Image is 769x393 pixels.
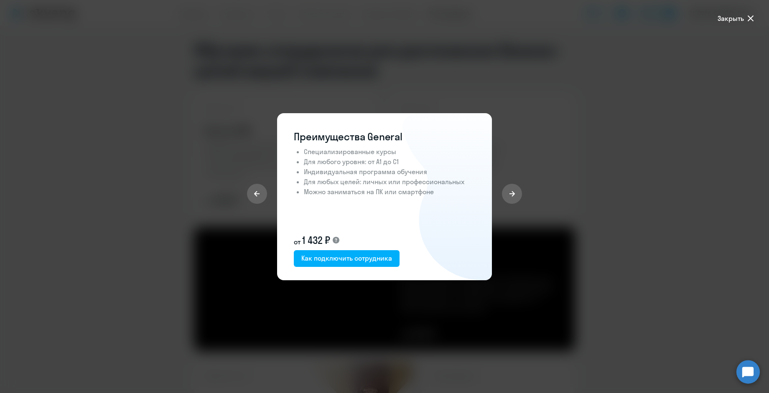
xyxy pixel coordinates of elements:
[304,157,475,167] li: Для любого уровня: от А1 до С1
[304,167,475,177] li: Индивидуальная программа обучения
[294,130,365,143] span: Преимущества
[304,187,475,197] li: Можно заниматься на ПК или смартфоне
[294,237,300,247] small: от
[304,147,475,157] li: Специализированные курсы
[304,177,475,187] li: Для любых целей: личных или профессиональных
[294,250,400,267] button: Как подключить сотрудника
[302,233,330,247] span: 1 432 ₽
[301,253,392,263] div: Как подключить сотрудника
[402,113,492,280] img: product-background-1.svg
[367,130,402,143] span: General
[718,13,744,23] span: Закрыть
